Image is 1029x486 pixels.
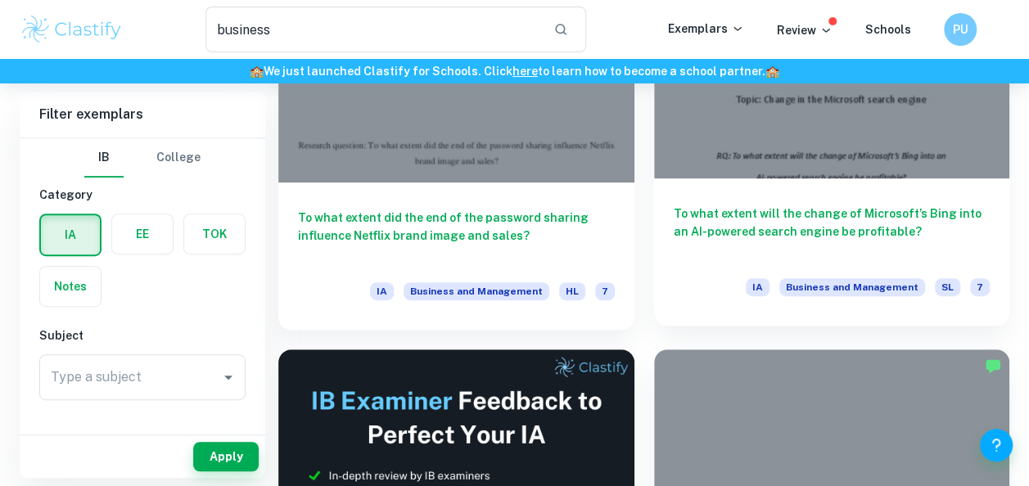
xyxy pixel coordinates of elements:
span: IA [746,278,769,296]
span: 7 [970,278,990,296]
button: Help and Feedback [980,429,1013,461]
button: IA [41,215,100,254]
h6: We just launched Clastify for Schools. Click to learn how to become a school partner. [3,62,1026,80]
img: Clastify logo [20,13,124,46]
span: Business and Management [404,282,549,300]
span: 🏫 [250,65,264,78]
div: Filter type choice [84,138,201,178]
span: SL [935,278,960,296]
button: IB [84,138,124,178]
span: HL [559,282,585,300]
p: Review [777,21,833,39]
h6: Subject [39,326,246,344]
button: EE [112,214,173,254]
button: PU [944,13,977,46]
h6: Filter exemplars [20,92,265,137]
span: IA [370,282,394,300]
button: College [156,138,201,178]
img: Marked [985,358,1001,374]
a: Schools [865,23,911,36]
span: Business and Management [779,278,925,296]
button: TOK [184,214,245,254]
span: 🏫 [765,65,779,78]
button: Notes [40,267,101,306]
input: Search for any exemplars... [205,7,541,52]
h6: To what extent did the end of the password sharing influence Netflix brand image and sales? [298,209,615,263]
p: Exemplars [668,20,744,38]
button: Apply [193,442,259,471]
a: here [512,65,538,78]
button: Open [217,366,240,389]
h6: Grade [39,426,246,444]
h6: To what extent will the change of Microsoft’s Bing into an AI-powered search engine be profitable? [674,205,991,259]
span: 7 [595,282,615,300]
h6: Category [39,186,246,204]
h6: PU [951,20,970,38]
